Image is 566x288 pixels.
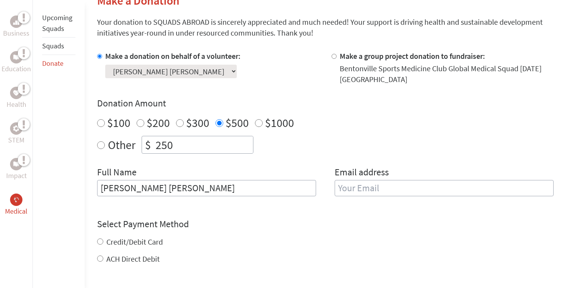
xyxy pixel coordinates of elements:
[13,90,19,95] img: Health
[5,206,27,217] p: Medical
[2,63,31,74] p: Education
[97,166,137,180] label: Full Name
[97,17,554,38] p: Your donation to SQUADS ABROAD is sincerely appreciated and much needed! Your support is driving ...
[5,194,27,217] a: MedicalMedical
[13,161,19,167] img: Impact
[13,125,19,132] img: STEM
[10,158,22,170] div: Impact
[142,136,154,153] div: $
[42,41,64,50] a: Squads
[97,97,554,110] h4: Donation Amount
[7,99,26,110] p: Health
[13,197,19,203] img: Medical
[10,87,22,99] div: Health
[6,170,27,181] p: Impact
[6,158,27,181] a: ImpactImpact
[105,51,241,61] label: Make a donation on behalf of a volunteer:
[7,87,26,110] a: HealthHealth
[106,254,160,264] label: ACH Direct Debit
[335,180,554,196] input: Your Email
[8,135,24,146] p: STEM
[97,180,316,196] input: Enter Full Name
[10,51,22,63] div: Education
[2,51,31,74] a: EducationEducation
[335,166,389,180] label: Email address
[107,115,130,130] label: $100
[3,28,29,39] p: Business
[186,115,209,130] label: $300
[13,19,19,25] img: Business
[10,194,22,206] div: Medical
[42,38,75,55] li: Squads
[13,55,19,60] img: Education
[108,136,135,154] label: Other
[10,122,22,135] div: STEM
[3,15,29,39] a: BusinessBusiness
[42,13,72,33] a: Upcoming Squads
[8,122,24,146] a: STEMSTEM
[106,237,163,247] label: Credit/Debit Card
[42,55,75,72] li: Donate
[340,51,485,61] label: Make a group project donation to fundraiser:
[10,15,22,28] div: Business
[265,115,294,130] label: $1000
[340,63,554,85] div: Bentonville Sports Medicine Club Global Medical Squad [DATE] [GEOGRAPHIC_DATA]
[42,59,63,68] a: Donate
[226,115,249,130] label: $500
[42,9,75,38] li: Upcoming Squads
[97,218,554,230] h4: Select Payment Method
[154,136,253,153] input: Enter Amount
[147,115,170,130] label: $200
